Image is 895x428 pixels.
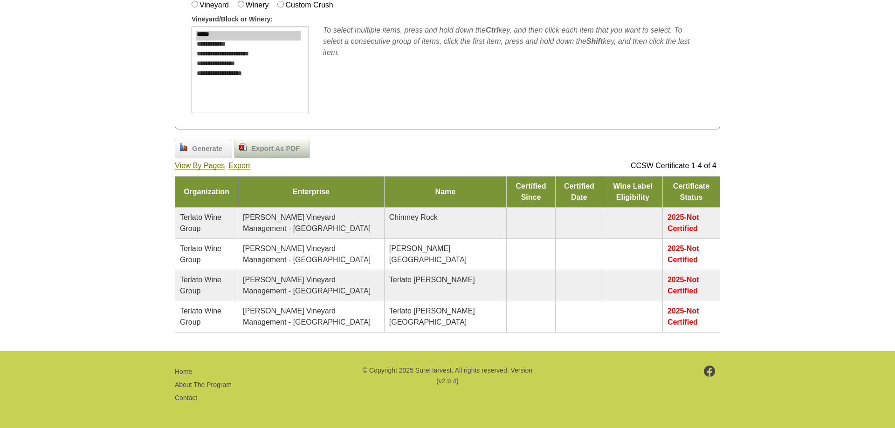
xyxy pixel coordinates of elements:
span: Chimney Rock [389,213,438,221]
a: Home [175,368,192,375]
a: Generate [175,139,232,158]
td: Enterprise [238,177,385,208]
td: Certified Date [556,177,603,208]
b: Shift [586,37,603,45]
td: Wine Label Eligibility [603,177,662,208]
span: Terlato Wine Group [180,245,221,264]
a: Contact [175,394,197,401]
td: Certificate Status [662,177,720,208]
span: 2025-Not Certified [668,307,699,326]
img: footer-facebook.png [704,366,716,377]
span: 2025-Not Certified [668,213,699,232]
span: Vineyard/Block or Winery: [192,14,273,24]
img: doc_pdf.png [239,143,247,151]
span: 2025-Not Certified [668,276,699,295]
img: chart_bar.png [180,143,187,151]
span: Terlato [PERSON_NAME][GEOGRAPHIC_DATA] [389,307,475,326]
span: [PERSON_NAME] Vineyard Management - [GEOGRAPHIC_DATA] [243,307,371,326]
a: Export As PDF [234,139,310,158]
span: Terlato Wine Group [180,307,221,326]
label: Custom Crush [285,1,333,9]
a: Export [228,162,250,170]
td: Organization [175,177,238,208]
a: View By Pages [175,162,225,170]
span: Terlato Wine Group [180,276,221,295]
span: CCSW Certificate 1-4 of 4 [631,162,716,170]
label: Winery [246,1,269,9]
td: Certified Since [506,177,555,208]
span: [PERSON_NAME] Vineyard Management - [GEOGRAPHIC_DATA] [243,276,371,295]
span: Terlato [PERSON_NAME] [389,276,475,284]
div: To select multiple items, press and hold down the key, and then click each item that you want to ... [323,25,703,58]
span: Export As PDF [247,143,304,154]
span: [PERSON_NAME][GEOGRAPHIC_DATA] [389,245,467,264]
p: © Copyright 2025 SureHarvest. All rights reserved. Version (v2.9.4) [361,365,534,386]
span: [PERSON_NAME] Vineyard Management - [GEOGRAPHIC_DATA] [243,245,371,264]
span: [PERSON_NAME] Vineyard Management - [GEOGRAPHIC_DATA] [243,213,371,232]
label: Vineyard [200,1,229,9]
span: 2025-Not Certified [668,245,699,264]
a: About The Program [175,381,232,388]
td: Name [384,177,506,208]
b: Ctrl [486,26,499,34]
span: Terlato Wine Group [180,213,221,232]
span: Generate [187,143,227,154]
